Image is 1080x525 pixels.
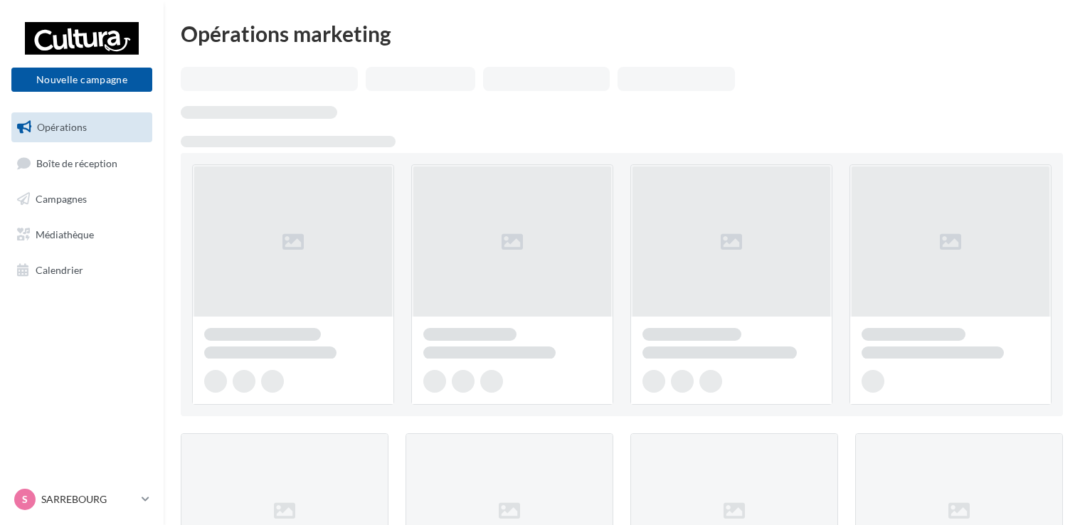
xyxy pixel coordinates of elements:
div: Opérations marketing [181,23,1063,44]
button: Nouvelle campagne [11,68,152,92]
a: Calendrier [9,255,155,285]
a: S SARREBOURG [11,486,152,513]
span: Médiathèque [36,228,94,240]
span: Campagnes [36,193,87,205]
a: Boîte de réception [9,148,155,179]
p: SARREBOURG [41,492,136,507]
span: S [22,492,28,507]
a: Opérations [9,112,155,142]
span: Calendrier [36,263,83,275]
a: Médiathèque [9,220,155,250]
span: Boîte de réception [36,157,117,169]
a: Campagnes [9,184,155,214]
span: Opérations [37,121,87,133]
